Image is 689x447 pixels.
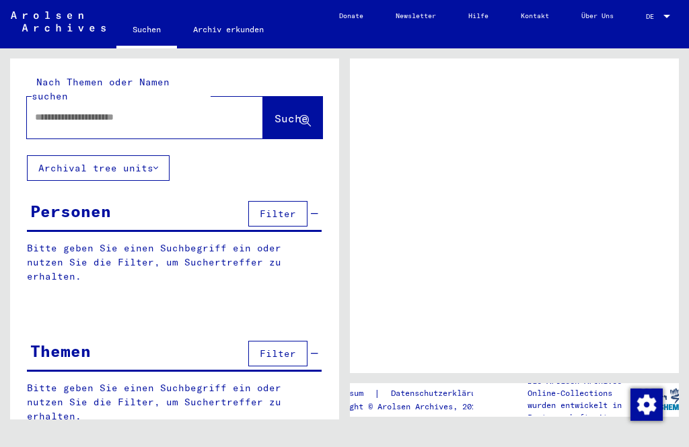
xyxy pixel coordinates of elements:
p: Die Arolsen Archives Online-Collections [528,375,638,399]
p: Bitte geben Sie einen Suchbegriff ein oder nutzen Sie die Filter, um Suchertreffer zu erhalten. [27,241,322,284]
button: Suche [263,97,322,138]
mat-label: Nach Themen oder Namen suchen [32,76,170,102]
span: Suche [275,112,308,125]
img: Zustimmung ändern [630,389,663,421]
div: | [321,387,501,401]
div: Zustimmung ändern [630,388,662,420]
span: Filter [260,208,296,220]
button: Archival tree units [27,155,170,181]
button: Filter [248,201,307,227]
p: Bitte geben Sie einen Suchbegriff ein oder nutzen Sie die Filter, um Suchertreffer zu erhalten. O... [27,381,322,438]
div: Personen [30,199,111,223]
img: Arolsen_neg.svg [11,11,106,32]
p: wurden entwickelt in Partnerschaft mit [528,399,638,423]
p: Copyright © Arolsen Archives, 2021 [321,401,501,413]
button: Filter [248,341,307,366]
a: Suchen [116,13,177,48]
div: Themen [30,339,91,363]
a: Datenschutzerklärung [380,387,501,401]
span: DE [646,13,661,20]
span: Filter [260,348,296,360]
a: Archiv erkunden [177,13,280,46]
